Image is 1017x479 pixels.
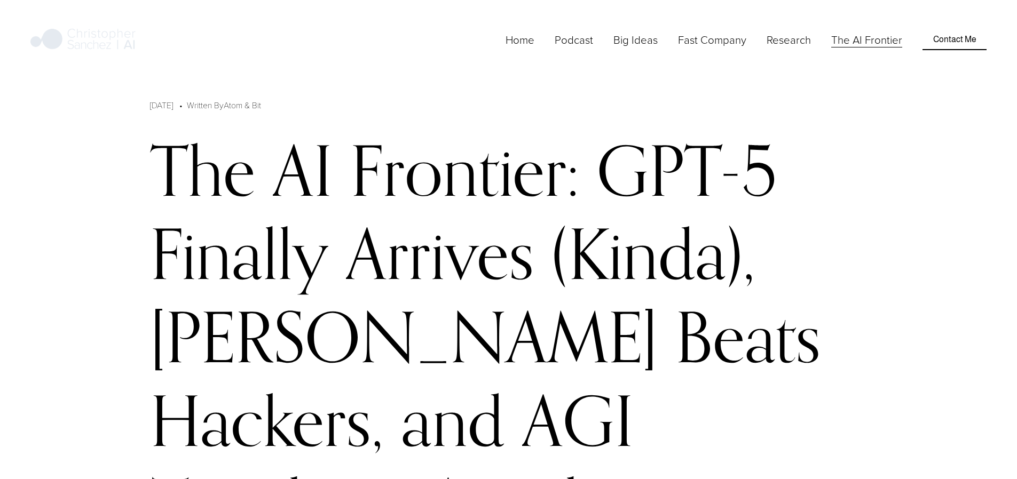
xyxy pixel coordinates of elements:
[150,379,383,462] div: Hackers,
[923,29,986,50] a: Contact Me
[273,129,333,212] div: AI
[30,27,136,53] img: Christopher Sanchez | AI
[150,99,173,110] span: [DATE]
[767,32,811,47] span: Research
[555,31,593,49] a: Podcast
[678,31,746,49] a: folder dropdown
[613,31,658,49] a: folder dropdown
[401,379,504,462] div: and
[350,129,579,212] div: Frontier:
[551,212,755,295] div: (Kinda),
[150,295,658,378] div: [PERSON_NAME]
[767,31,811,49] a: folder dropdown
[346,212,534,295] div: Arrives
[522,379,634,462] div: AGI
[224,99,261,110] a: Atom & Bit
[613,32,658,47] span: Big Ideas
[831,31,902,49] a: The AI Frontier
[150,212,328,295] div: Finally
[675,295,821,378] div: Beats
[150,129,255,212] div: The
[678,32,746,47] span: Fast Company
[597,129,777,212] div: GPT-5
[506,31,534,49] a: Home
[187,99,261,111] div: Written By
